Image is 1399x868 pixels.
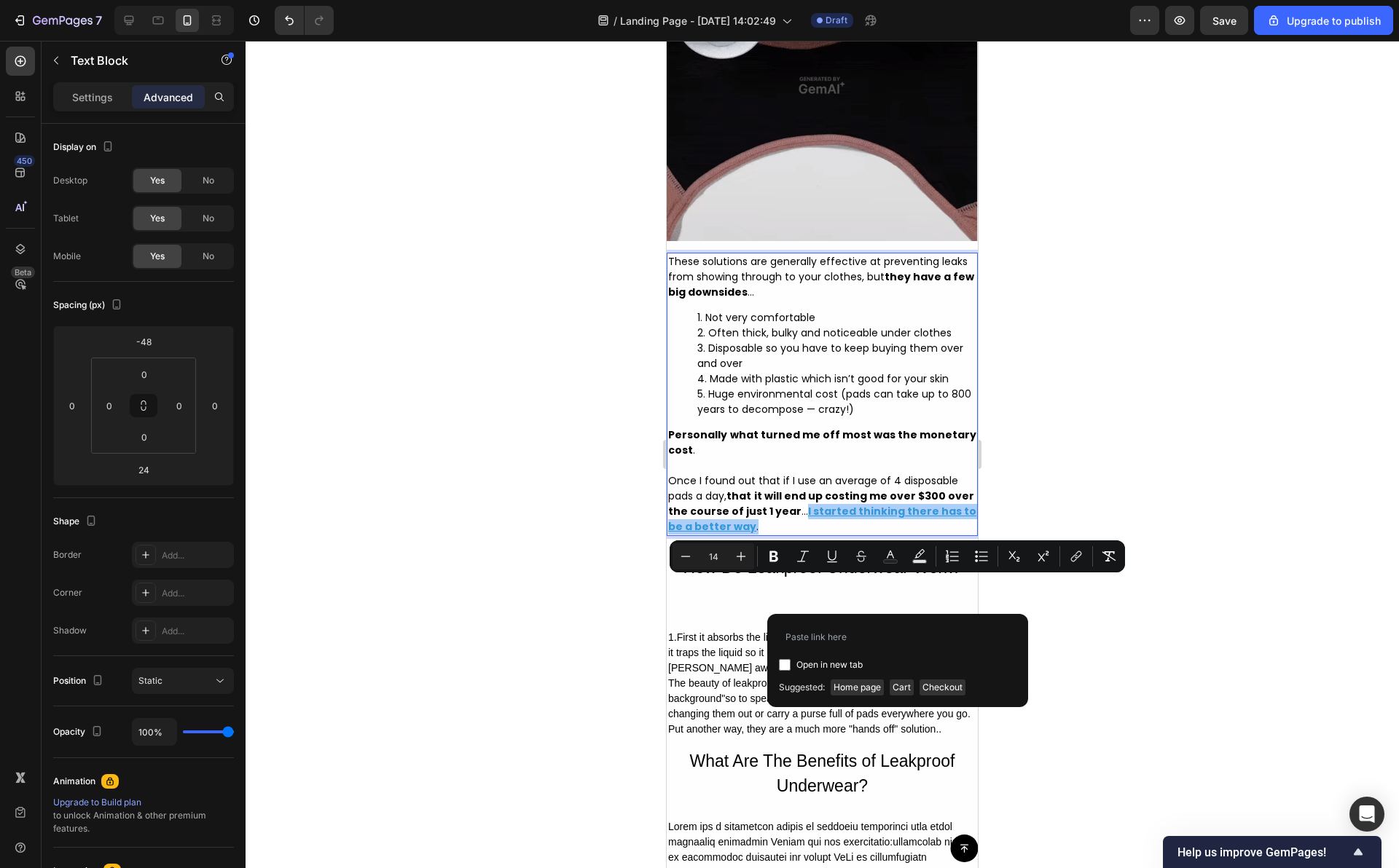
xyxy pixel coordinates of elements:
span: / [614,13,617,28]
div: Shadow [53,624,87,637]
div: Upgrade to Build plan [53,796,234,809]
button: Save [1200,6,1248,35]
input: 0 [61,395,83,417]
span: Checkout [920,679,965,695]
button: Static [132,668,234,694]
input: 0px [168,395,190,417]
div: Animation [53,775,95,788]
input: 24 [129,459,158,481]
input: -48 [129,331,158,352]
input: Paste link here [779,626,1016,649]
button: Show survey - Help us improve GemPages! [1177,843,1367,861]
div: Position [53,671,106,691]
div: Undo/Redo [275,6,334,35]
div: Display on [53,138,117,157]
span: Suggested: [779,679,825,695]
div: to unlock Animation & other premium features. [53,796,234,835]
input: 0px [130,363,159,385]
input: 0px [130,426,159,448]
div: Corner [53,586,82,599]
p: 7 [95,12,102,29]
iframe: Design area [667,41,978,868]
div: Spacing (px) [53,296,125,315]
div: Opacity [53,722,106,742]
div: Mobile [53,250,81,263]
span: Open in new tab [796,656,863,674]
p: Advanced [144,90,193,105]
div: Editor contextual toolbar [670,540,1125,572]
div: Add... [162,587,230,600]
div: Desktop [53,174,87,187]
div: Add... [162,549,230,562]
p: Settings [72,90,113,105]
span: Cart [890,679,914,695]
p: Text Block [71,52,195,69]
span: Save [1212,15,1237,27]
span: Yes [150,250,165,263]
button: Upgrade to publish [1254,6,1393,35]
div: Border [53,548,82,561]
span: Static [138,675,162,686]
div: Add... [162,625,230,638]
div: 450 [14,155,35,167]
span: No [203,174,214,187]
input: 0px [98,395,120,417]
input: Auto [133,719,176,745]
span: Landing Page - [DATE] 14:02:49 [620,13,776,28]
div: Upgrade to publish [1266,13,1381,28]
div: Shape [53,512,100,532]
div: Open Intercom Messenger [1349,797,1384,832]
span: No [203,212,214,225]
span: Home page [831,679,884,695]
span: Yes [150,212,165,225]
div: Beta [11,267,35,278]
div: Tablet [53,212,79,225]
span: Draft [826,14,847,27]
input: 0 [204,395,226,417]
span: Help us improve GemPages! [1177,845,1349,859]
span: No [203,250,214,263]
span: Yes [150,174,165,187]
button: 7 [6,6,109,35]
